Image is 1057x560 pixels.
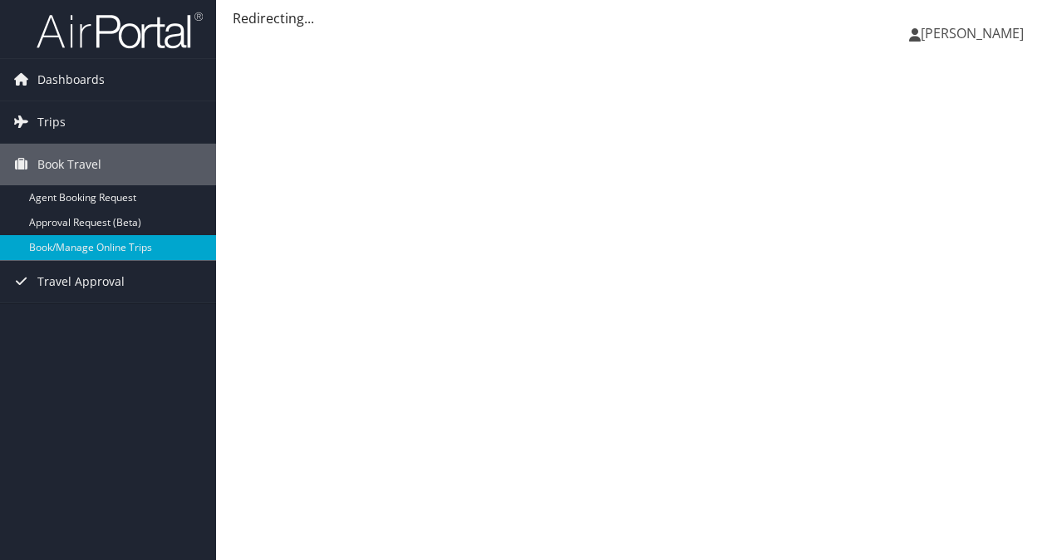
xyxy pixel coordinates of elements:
[37,144,101,185] span: Book Travel
[921,24,1024,42] span: [PERSON_NAME]
[233,8,1040,28] div: Redirecting...
[37,59,105,101] span: Dashboards
[909,8,1040,58] a: [PERSON_NAME]
[37,11,203,50] img: airportal-logo.png
[37,101,66,143] span: Trips
[37,261,125,302] span: Travel Approval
